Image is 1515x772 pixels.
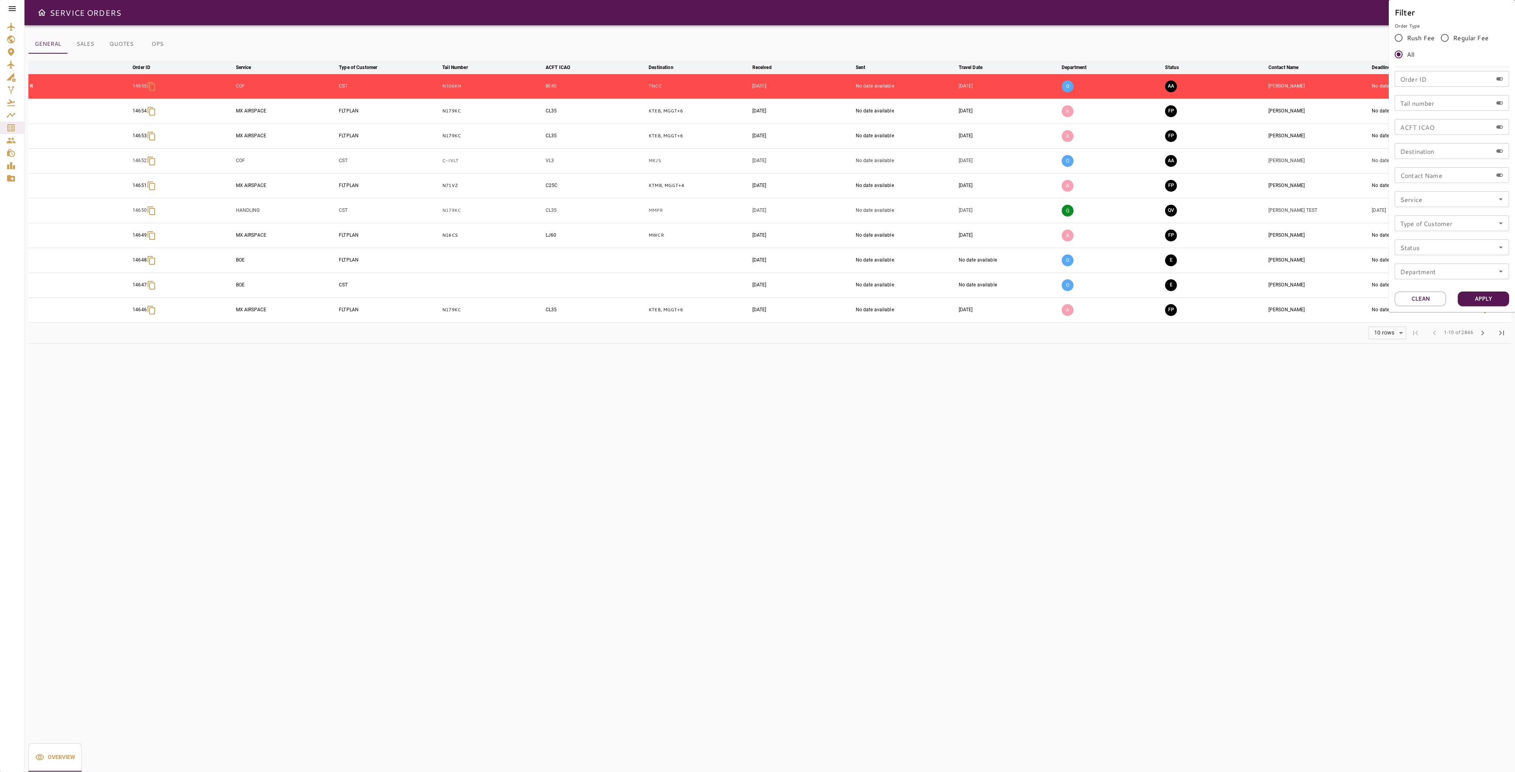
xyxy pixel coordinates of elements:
[1495,242,1506,253] button: Open
[1453,33,1489,43] span: Regular Fee
[1458,292,1509,306] button: Apply
[1395,6,1509,19] h6: Filter
[1395,30,1509,63] div: rushFeeOrder
[1395,292,1446,306] button: Clean
[1495,218,1506,229] button: Open
[1395,22,1509,30] p: Order Type
[1495,194,1506,205] button: Open
[1407,50,1414,59] span: All
[1495,266,1506,277] button: Open
[1407,33,1435,43] span: Rush Fee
